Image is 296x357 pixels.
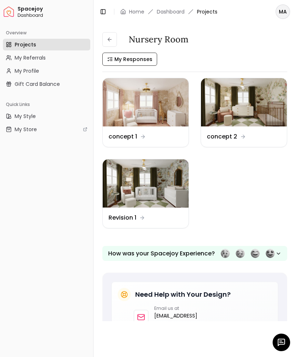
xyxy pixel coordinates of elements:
[15,113,36,120] span: My Style
[276,5,289,18] span: MA
[102,78,189,147] a: concept 1concept 1
[102,53,157,66] button: My Responses
[135,289,231,300] h5: Need Help with Your Design?
[129,34,189,45] h3: Nursery Room
[15,126,37,133] span: My Store
[18,6,90,12] span: Spacejoy
[3,27,90,39] div: Overview
[201,78,287,147] a: concept 2concept 2
[3,110,90,122] a: My Style
[157,8,185,15] a: Dashboard
[108,249,215,258] p: How was your Spacejoy Experience?
[3,52,90,64] a: My Referrals
[197,8,217,15] span: Projects
[129,8,144,15] a: Home
[154,305,197,311] p: Email us at
[276,4,290,19] button: MA
[15,80,60,88] span: Gift Card Balance
[103,78,189,126] img: concept 1
[3,39,90,50] a: Projects
[4,7,14,17] a: Spacejoy
[102,246,287,261] button: How was your Spacejoy Experience?Feeling terribleFeeling badFeeling goodFeeling awesome
[15,67,39,75] span: My Profile
[3,78,90,90] a: Gift Card Balance
[120,8,217,15] nav: breadcrumb
[15,41,36,48] span: Projects
[154,311,197,329] a: [EMAIL_ADDRESS][DOMAIN_NAME]
[201,78,287,126] img: concept 2
[109,132,137,141] dd: concept 1
[102,159,189,228] a: Revision 1Revision 1
[4,7,14,17] img: Spacejoy Logo
[3,65,90,77] a: My Profile
[103,159,189,208] img: Revision 1
[207,132,237,141] dd: concept 2
[15,54,46,61] span: My Referrals
[109,213,136,222] dd: Revision 1
[3,124,90,135] a: My Store
[3,99,90,110] div: Quick Links
[114,56,152,63] span: My Responses
[18,12,90,18] span: Dashboard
